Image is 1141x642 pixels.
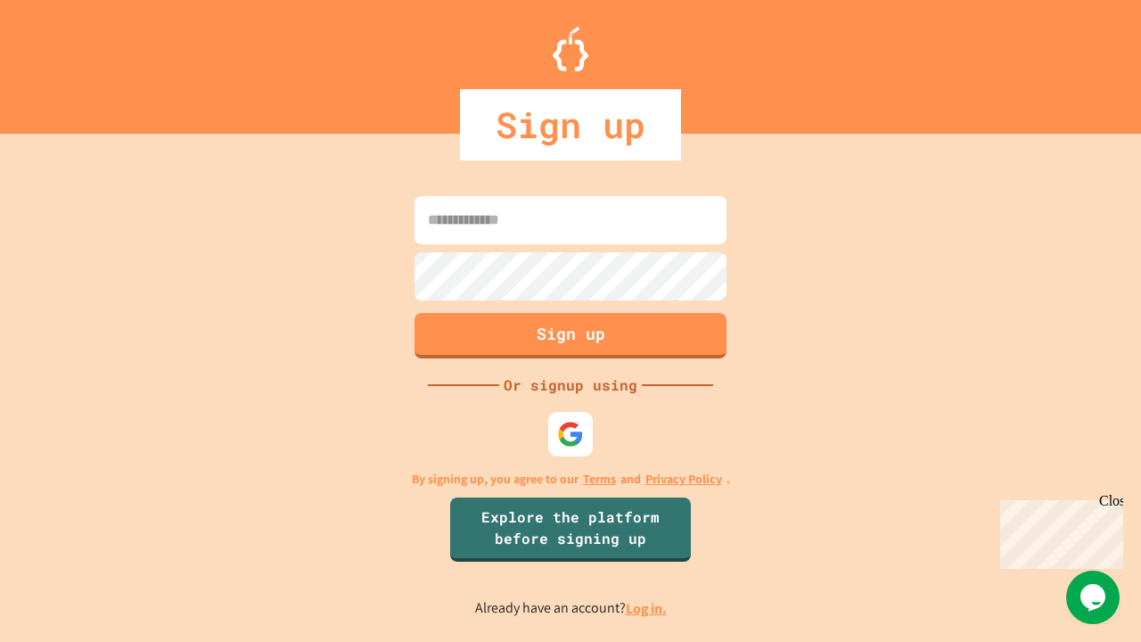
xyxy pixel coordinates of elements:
[7,7,123,113] div: Chat with us now!Close
[1066,571,1123,624] iframe: chat widget
[499,374,642,396] div: Or signup using
[993,493,1123,569] iframe: chat widget
[412,470,730,489] p: By signing up, you agree to our and .
[583,470,616,489] a: Terms
[475,597,667,620] p: Already have an account?
[415,313,726,358] button: Sign up
[553,27,588,71] img: Logo.svg
[557,421,584,448] img: google-icon.svg
[460,89,681,160] div: Sign up
[626,599,667,618] a: Log in.
[645,470,722,489] a: Privacy Policy
[450,498,691,562] a: Explore the platform before signing up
